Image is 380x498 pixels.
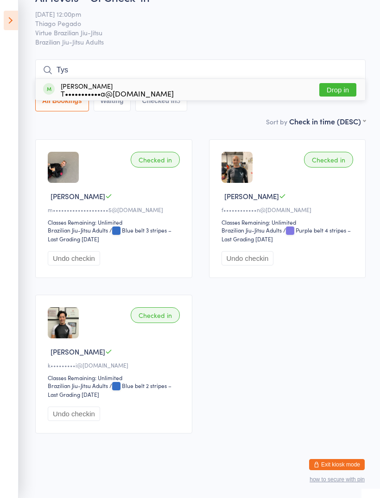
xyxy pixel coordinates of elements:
[48,307,79,338] img: image1683100601.png
[224,191,279,201] span: [PERSON_NAME]
[48,218,183,226] div: Classes Remaining: Unlimited
[222,218,356,226] div: Classes Remaining: Unlimited
[135,90,188,111] button: Checked in3
[48,226,108,234] div: Brazilian Jiu-Jitsu Adults
[35,28,351,37] span: Virtue Brazilian Jiu-Jitsu
[48,206,183,213] div: m••••••••••••••••••••5@[DOMAIN_NAME]
[35,9,351,19] span: [DATE] 12:00pm
[48,251,100,265] button: Undo checkin
[35,90,89,111] button: All Bookings
[177,97,180,104] div: 3
[94,90,131,111] button: Waiting
[51,347,105,356] span: [PERSON_NAME]
[222,152,253,183] img: image1657006647.png
[61,82,174,97] div: [PERSON_NAME]
[309,459,365,470] button: Exit kiosk mode
[35,59,366,81] input: Search
[48,382,108,389] div: Brazilian Jiu-Jitsu Adults
[289,116,366,126] div: Check in time (DESC)
[310,476,365,483] button: how to secure with pin
[131,307,180,323] div: Checked in
[222,206,356,213] div: f••••••••••••n@[DOMAIN_NAME]
[51,191,105,201] span: [PERSON_NAME]
[304,152,353,168] div: Checked in
[48,374,183,382] div: Classes Remaining: Unlimited
[48,152,79,183] img: image1670629558.png
[35,19,351,28] span: Thiago Pegado
[222,251,274,265] button: Undo checkin
[131,152,180,168] div: Checked in
[48,407,100,421] button: Undo checkin
[266,117,287,126] label: Sort by
[61,90,174,97] div: T•••••••••••a@[DOMAIN_NAME]
[35,37,366,46] span: Brazilian Jiu-Jitsu Adults
[48,361,183,369] div: k•••••••••i@[DOMAIN_NAME]
[319,83,356,97] button: Drop in
[222,226,282,234] div: Brazilian Jiu-Jitsu Adults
